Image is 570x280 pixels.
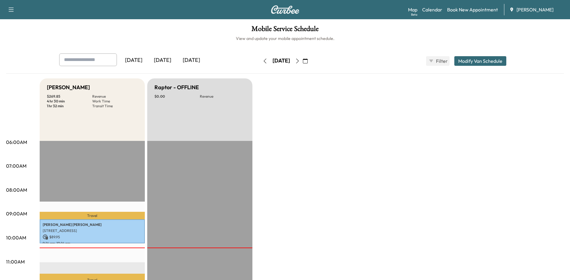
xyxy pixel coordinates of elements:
[92,99,138,104] p: Work Time
[47,94,92,99] p: $ 269.85
[43,234,142,240] p: $ 89.95
[454,56,506,66] button: Modify Van Schedule
[47,83,90,92] h5: [PERSON_NAME]
[177,53,206,67] div: [DATE]
[92,104,138,108] p: Transit Time
[411,12,417,17] div: Beta
[154,83,199,92] h5: Raptor - OFFLINE
[43,222,142,227] p: [PERSON_NAME] [PERSON_NAME]
[40,212,145,219] p: Travel
[6,258,25,265] p: 11:00AM
[6,25,564,35] h1: Mobile Service Schedule
[148,53,177,67] div: [DATE]
[6,162,26,169] p: 07:00AM
[273,57,290,65] div: [DATE]
[92,94,138,99] p: Revenue
[200,94,245,99] p: Revenue
[154,94,200,99] p: $ 0.00
[426,56,450,66] button: Filter
[6,234,26,241] p: 10:00AM
[119,53,148,67] div: [DATE]
[447,6,498,13] a: Book New Appointment
[408,6,417,13] a: MapBeta
[517,6,553,13] span: [PERSON_NAME]
[6,210,27,217] p: 09:00AM
[422,6,442,13] a: Calendar
[47,99,92,104] p: 4 hr 30 min
[43,241,142,246] p: 9:14 am - 10:14 am
[6,138,27,146] p: 06:00AM
[47,104,92,108] p: 1 hr 32 min
[271,5,300,14] img: Curbee Logo
[436,57,447,65] span: Filter
[43,228,142,233] p: [STREET_ADDRESS]
[6,186,27,193] p: 08:00AM
[6,35,564,41] h6: View and update your mobile appointment schedule.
